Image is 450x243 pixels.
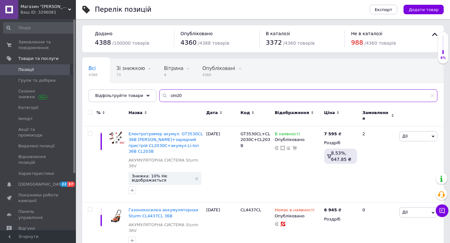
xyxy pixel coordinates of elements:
[128,157,203,169] a: АКУМУЛЯТОРНА СИСТЕМА Sturm 36V
[159,89,437,102] input: Пошук по назві позиції, артикулу і пошуковим запитам
[18,192,59,204] span: Показники роботи компанії
[198,41,229,46] span: / 4388 товарів
[95,6,151,13] div: Перелік позицій
[351,39,363,46] span: 988
[275,213,321,219] div: Опубліковано
[438,56,448,60] div: 4%
[95,39,111,46] span: 4388
[275,131,300,138] span: В наявності
[96,110,101,116] span: %
[409,7,439,12] span: Додати товар
[18,88,59,100] span: Сезонні знижки
[18,116,33,122] span: Імпорт
[3,22,75,34] input: Пошук
[18,226,35,231] span: Відгуки
[240,110,250,116] span: Код
[116,73,145,77] span: 73
[375,7,392,12] span: Експорт
[67,182,75,187] span: 37
[108,207,125,225] img: Газонокосилка аккумуляторная Sturm CL4437CL 36В
[240,131,270,148] span: GT3530CL+CL2030C+CL203B
[275,208,314,214] span: Немає в наявності
[132,174,192,182] span: Знижка: 10% Не відображається
[18,182,65,187] span: [DEMOGRAPHIC_DATA]
[128,208,198,218] a: Газонокосилка аккумуляторная Sturm CL4437CL 36В
[18,171,54,176] span: Характеристики
[18,39,59,51] span: Замовлення та повідомлення
[283,41,315,46] span: / 4360 товарів
[324,110,335,116] span: Ціна
[436,204,448,217] button: Чат з покупцем
[18,67,34,73] span: Позиції
[18,105,38,111] span: Категорії
[331,150,351,162] span: 8.53%, 647.85 ₴
[324,131,337,136] b: 7 595
[359,126,398,202] div: 2
[128,110,142,116] span: Назва
[275,110,309,116] span: Відображення
[108,131,125,144] img: Електротример акумул. GT3530CL 36В Li STURM+зарядний пристрій CL2030C+акумул.Li-Ion 36В CL203B
[324,207,342,213] div: ₴
[18,78,56,83] span: Групи та добірки
[365,41,396,46] span: / 4360 товарів
[402,210,408,214] span: Дії
[95,93,143,98] span: Відфільтруйте товари
[21,10,76,15] div: Ваш ID: 3296081
[18,56,59,61] span: Товари та послуги
[275,137,321,143] div: Опубліковано
[324,216,357,222] div: Роздріб
[181,39,197,46] span: 4360
[21,4,68,10] span: Магазин "Пан Майстер"
[18,143,55,149] span: Видалені позиції
[324,131,342,137] div: ₴
[206,110,218,116] span: Дата
[164,66,183,71] span: Вітрина
[18,127,59,138] span: Акції та промокоди
[89,66,96,71] span: Всі
[324,140,357,146] div: Роздріб
[18,209,59,220] span: Панель управління
[362,110,390,121] span: Замовлення
[112,41,149,46] span: / 100000 товарів
[116,66,145,71] span: Зі знижкою
[324,208,337,212] b: 6 945
[164,73,183,77] span: 4
[181,31,213,36] span: Опубліковано
[60,182,67,187] span: 22
[89,90,128,95] span: Коренева група
[202,66,235,71] span: Опубліковані
[351,31,382,36] span: Не в каталозі
[205,126,239,202] div: [DATE]
[404,5,444,14] button: Додати товар
[202,73,235,77] span: 4360
[95,31,112,36] span: Додано
[128,222,203,233] a: АКУМУЛЯТОРНА СИСТЕМА Sturm 36V
[128,131,203,154] a: Електротример акумул. GT3530CL 36В [PERSON_NAME]+зарядний пристрій CL2030C+акумул.Li-Ion 36В CL203B
[18,154,59,165] span: Відновлення позицій
[240,208,261,212] span: CL4437CL
[266,39,282,46] span: 3372
[370,5,398,14] button: Експорт
[89,73,97,77] span: 4388
[402,134,408,138] span: Дії
[266,31,290,36] span: В каталозі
